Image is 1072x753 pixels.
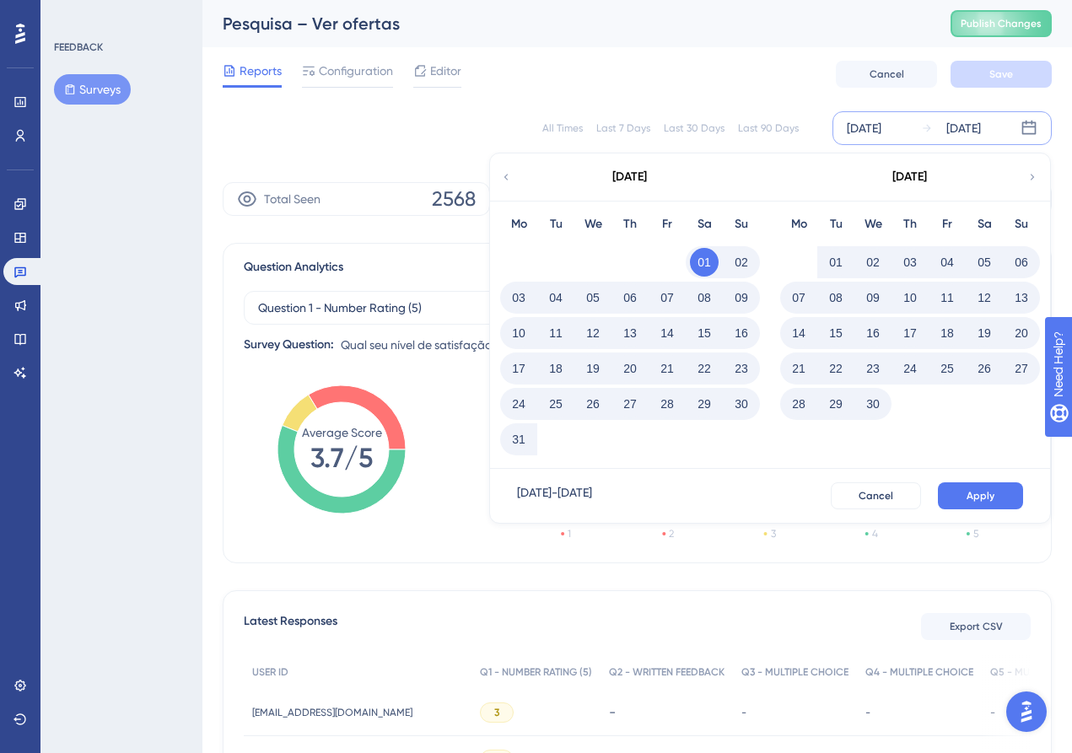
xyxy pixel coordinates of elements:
button: 25 [933,354,962,383]
button: 26 [579,390,607,418]
button: 03 [896,248,924,277]
div: [DATE] [946,118,981,138]
div: [DATE] [847,118,881,138]
tspan: 0 [495,513,502,524]
button: 02 [727,248,756,277]
button: 28 [653,390,681,418]
button: 05 [579,283,607,312]
button: 31 [504,425,533,454]
button: 16 [859,319,887,347]
div: We [574,214,611,234]
button: 23 [859,354,887,383]
button: 12 [970,283,999,312]
div: Sa [966,214,1003,234]
button: 21 [784,354,813,383]
button: 27 [1007,354,1036,383]
button: 09 [859,283,887,312]
button: Publish Changes [951,10,1052,37]
span: Q1 - NUMBER RATING (5) [480,665,592,679]
div: [DATE] [612,167,647,187]
div: We [854,214,892,234]
div: FEEDBACK [54,40,103,54]
text: 1 [568,528,571,540]
button: 10 [504,319,533,347]
text: 3 [771,528,776,540]
button: 12 [579,319,607,347]
iframe: UserGuiding AI Assistant Launcher [1001,686,1052,737]
button: Cancel [831,482,921,509]
span: Question Analytics [244,257,343,277]
button: 23 [727,354,756,383]
button: 18 [541,354,570,383]
span: Apply [967,489,994,503]
span: Cancel [859,489,893,503]
button: 10 [896,283,924,312]
span: Cancel [870,67,904,81]
button: 19 [579,354,607,383]
div: Tu [817,214,854,234]
span: Question 1 - Number Rating (5) [258,298,422,318]
span: Qual seu nível de satisfação com esta página de "Ver ofertas"? [341,335,680,355]
button: 20 [1007,319,1036,347]
div: Survey Question: [244,335,334,355]
button: 04 [933,248,962,277]
button: 07 [653,283,681,312]
button: 04 [541,283,570,312]
button: 09 [727,283,756,312]
div: Th [611,214,649,234]
div: Tu [537,214,574,234]
button: Cancel [836,61,937,88]
div: Last 7 Days [596,121,650,135]
div: [DATE] - [DATE] [517,482,592,509]
div: Pesquisa – Ver ofertas [223,12,908,35]
span: [EMAIL_ADDRESS][DOMAIN_NAME] [252,706,412,719]
button: Export CSV [921,613,1031,640]
button: 15 [822,319,850,347]
span: Need Help? [40,4,105,24]
button: 05 [970,248,999,277]
div: All Times [542,121,583,135]
button: 27 [616,390,644,418]
div: Sa [686,214,723,234]
span: - [865,706,870,719]
div: Fr [649,214,686,234]
tspan: Average Score [302,426,382,439]
button: 30 [727,390,756,418]
div: Su [1003,214,1040,234]
span: 3 [494,706,499,719]
button: 19 [970,319,999,347]
button: 24 [504,390,533,418]
div: Mo [780,214,817,234]
button: Surveys [54,74,131,105]
button: 30 [859,390,887,418]
span: 2568 [432,186,476,212]
span: Publish Changes [961,17,1042,30]
button: 26 [970,354,999,383]
div: Th [892,214,929,234]
button: 14 [653,319,681,347]
span: Save [989,67,1013,81]
span: Q4 - MULTIPLE CHOICE [865,665,973,679]
button: 07 [784,283,813,312]
button: 14 [784,319,813,347]
tspan: 3.7/5 [310,442,373,474]
text: 2 [669,528,674,540]
button: 22 [690,354,719,383]
span: Q2 - WRITTEN FEEDBACK [609,665,725,679]
button: Apply [938,482,1023,509]
button: 03 [504,283,533,312]
button: 21 [653,354,681,383]
div: Last 90 Days [738,121,799,135]
button: 13 [1007,283,1036,312]
button: 11 [541,319,570,347]
span: Latest Responses [244,611,337,642]
span: USER ID [252,665,288,679]
button: 17 [504,354,533,383]
div: Fr [929,214,966,234]
button: 22 [822,354,850,383]
button: 16 [727,319,756,347]
div: [DATE] [892,167,927,187]
span: Total Seen [264,189,321,209]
